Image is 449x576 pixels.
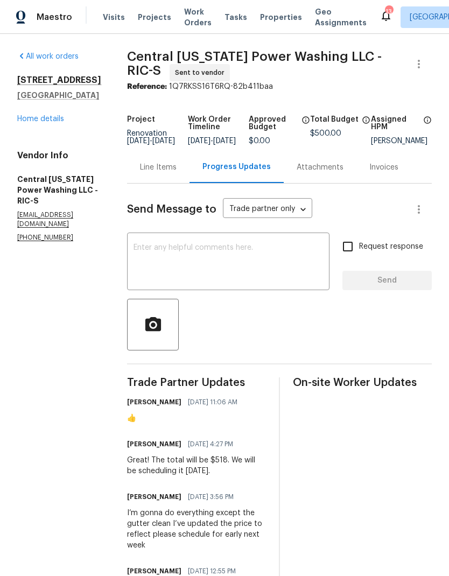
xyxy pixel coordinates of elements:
span: Work Orders [184,6,212,28]
span: The hpm assigned to this work order. [423,116,432,137]
h6: [PERSON_NAME] [127,397,181,408]
span: On-site Worker Updates [293,377,432,388]
span: Sent to vendor [175,67,229,78]
span: Request response [359,241,423,252]
span: Tasks [224,13,247,21]
h5: Approved Budget [249,116,298,131]
a: All work orders [17,53,79,60]
span: Renovation [127,130,175,145]
h4: Vendor Info [17,150,101,161]
span: Trade Partner Updates [127,377,266,388]
h5: Work Order Timeline [188,116,249,131]
span: [DATE] [213,137,236,145]
span: - [188,137,236,145]
span: Geo Assignments [315,6,367,28]
h5: Assigned HPM [371,116,420,131]
span: [DATE] 3:56 PM [188,491,234,502]
h6: [PERSON_NAME] [127,491,181,502]
span: [DATE] [127,137,150,145]
span: [DATE] 4:27 PM [188,439,233,449]
span: [DATE] [152,137,175,145]
div: Progress Updates [202,161,271,172]
div: Trade partner only [223,201,312,219]
h5: Total Budget [310,116,359,123]
span: [DATE] [188,137,211,145]
div: 1Q7RKSS16T6RQ-82b411baa [127,81,432,92]
h5: Project [127,116,155,123]
b: Reference: [127,83,167,90]
div: 13 [385,6,392,17]
span: The total cost of line items that have been approved by both Opendoor and the Trade Partner. This... [301,116,310,137]
div: [PERSON_NAME] [371,137,432,145]
a: Home details [17,115,64,123]
span: $0.00 [249,137,270,145]
span: $500.00 [310,130,341,137]
div: 👍 [127,413,244,424]
div: Line Items [140,162,177,173]
h6: [PERSON_NAME] [127,439,181,449]
span: The total cost of line items that have been proposed by Opendoor. This sum includes line items th... [362,116,370,130]
div: Great! The total will be $518. We will be scheduling it [DATE]. [127,455,266,476]
span: [DATE] 11:06 AM [188,397,237,408]
span: Visits [103,12,125,23]
span: Send Message to [127,204,216,215]
span: Properties [260,12,302,23]
span: Maestro [37,12,72,23]
span: Central [US_STATE] Power Washing LLC - RIC-S [127,50,382,77]
div: I’m gonna do everything except the gutter clean I’ve updated the price to reflect please schedule... [127,508,266,551]
span: - [127,137,175,145]
div: Invoices [369,162,398,173]
span: Projects [138,12,171,23]
div: Attachments [297,162,343,173]
h5: Central [US_STATE] Power Washing LLC - RIC-S [17,174,101,206]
